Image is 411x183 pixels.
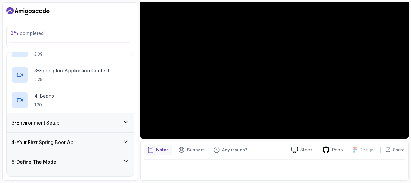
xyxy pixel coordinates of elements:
a: Slides [286,147,317,153]
button: 3-Environment Setup [7,113,134,132]
a: Dashboard [6,6,50,16]
button: notes button [144,145,172,155]
button: 5-Define The Model [7,152,134,172]
p: Notes [156,147,169,153]
button: 4-Beans1:20 [11,92,129,109]
button: 4-Your First Spring Boot Api [7,133,134,152]
h3: 5 - Define The Model [11,158,57,166]
button: 3-Spring Ioc Application Context2:25 [11,66,129,83]
button: Feedback button [210,145,251,155]
p: Any issues? [222,147,247,153]
h3: 3 - Environment Setup [11,119,60,126]
p: 2:25 [34,77,109,83]
h3: 4 - Your First Spring Boot Api [11,139,75,146]
span: completed [10,30,44,36]
p: Slides [300,147,312,153]
p: Support [187,147,204,153]
p: 4 - Beans [34,92,54,99]
a: Repo [317,146,348,153]
button: Share [380,147,405,153]
p: Repo [332,147,343,153]
button: Support button [175,145,208,155]
p: Share [393,147,405,153]
p: 1:20 [34,102,54,108]
span: 0 % [10,30,19,36]
p: 3 - Spring Ioc Application Context [34,67,109,74]
p: 2:39 [34,51,129,57]
p: Designs [360,147,375,153]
